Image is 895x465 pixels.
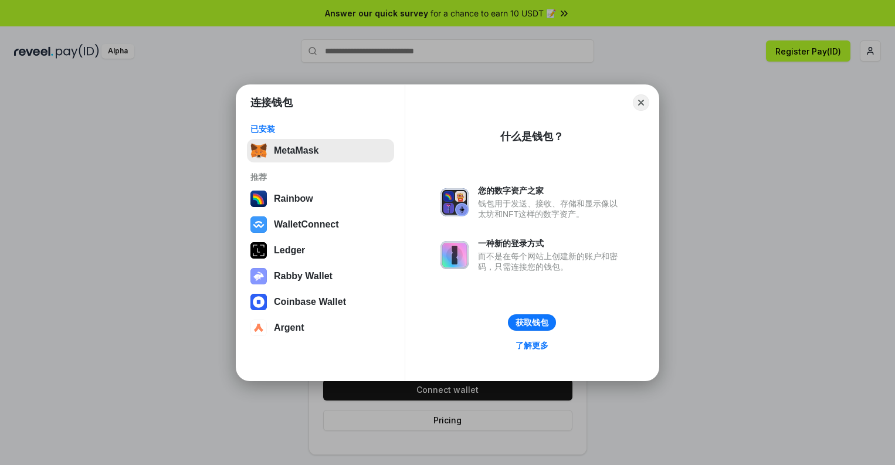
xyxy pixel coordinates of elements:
div: MetaMask [274,145,318,156]
img: svg+xml,%3Csvg%20width%3D%22120%22%20height%3D%22120%22%20viewBox%3D%220%200%20120%20120%22%20fil... [250,191,267,207]
button: Coinbase Wallet [247,290,394,314]
div: 钱包用于发送、接收、存储和显示像以太坊和NFT这样的数字资产。 [478,198,623,219]
button: Rabby Wallet [247,264,394,288]
img: svg+xml,%3Csvg%20width%3D%2228%22%20height%3D%2228%22%20viewBox%3D%220%200%2028%2028%22%20fill%3D... [250,216,267,233]
div: Rainbow [274,194,313,204]
h1: 连接钱包 [250,96,293,110]
button: 获取钱包 [508,314,556,331]
div: Coinbase Wallet [274,297,346,307]
div: 而不是在每个网站上创建新的账户和密码，只需连接您的钱包。 [478,251,623,272]
div: WalletConnect [274,219,339,230]
img: svg+xml,%3Csvg%20xmlns%3D%22http%3A%2F%2Fwww.w3.org%2F2000%2Fsvg%22%20fill%3D%22none%22%20viewBox... [250,268,267,284]
img: svg+xml,%3Csvg%20xmlns%3D%22http%3A%2F%2Fwww.w3.org%2F2000%2Fsvg%22%20width%3D%2228%22%20height%3... [250,242,267,259]
div: 了解更多 [516,340,548,351]
img: svg+xml,%3Csvg%20width%3D%2228%22%20height%3D%2228%22%20viewBox%3D%220%200%2028%2028%22%20fill%3D... [250,320,267,336]
div: 获取钱包 [516,317,548,328]
div: Ledger [274,245,305,256]
img: svg+xml,%3Csvg%20xmlns%3D%22http%3A%2F%2Fwww.w3.org%2F2000%2Fsvg%22%20fill%3D%22none%22%20viewBox... [440,188,469,216]
button: Close [633,94,649,111]
div: Argent [274,323,304,333]
a: 了解更多 [508,338,555,353]
img: svg+xml,%3Csvg%20width%3D%2228%22%20height%3D%2228%22%20viewBox%3D%220%200%2028%2028%22%20fill%3D... [250,294,267,310]
div: 一种新的登录方式 [478,238,623,249]
button: Rainbow [247,187,394,211]
button: Ledger [247,239,394,262]
button: WalletConnect [247,213,394,236]
div: Rabby Wallet [274,271,333,281]
img: svg+xml,%3Csvg%20xmlns%3D%22http%3A%2F%2Fwww.w3.org%2F2000%2Fsvg%22%20fill%3D%22none%22%20viewBox... [440,241,469,269]
div: 您的数字资产之家 [478,185,623,196]
button: MetaMask [247,139,394,162]
div: 推荐 [250,172,391,182]
button: Argent [247,316,394,340]
div: 已安装 [250,124,391,134]
div: 什么是钱包？ [500,130,564,144]
img: svg+xml,%3Csvg%20fill%3D%22none%22%20height%3D%2233%22%20viewBox%3D%220%200%2035%2033%22%20width%... [250,142,267,159]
